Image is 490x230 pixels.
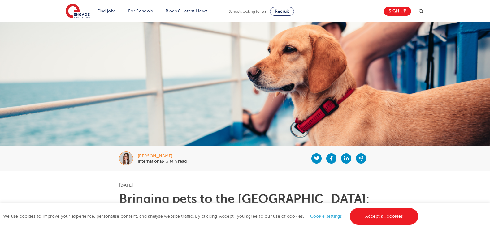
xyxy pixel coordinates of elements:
a: Find jobs [98,9,116,13]
a: For Schools [128,9,153,13]
a: Blogs & Latest News [166,9,208,13]
p: International• 3 Min read [138,159,187,164]
span: We use cookies to improve your experience, personalise content, and analyse website traffic. By c... [3,214,420,219]
p: [DATE] [119,183,371,187]
a: Sign up [384,7,411,16]
h1: Bringing pets to the [GEOGRAPHIC_DATA]: Complete guide to import rules, documents and travel tips [119,193,371,230]
a: Accept all cookies [350,208,418,225]
div: [PERSON_NAME] [138,154,187,158]
span: Recruit [275,9,289,14]
span: Schools looking for staff [229,9,269,14]
img: Engage Education [66,4,90,19]
a: Cookie settings [310,214,342,219]
a: Recruit [270,7,294,16]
